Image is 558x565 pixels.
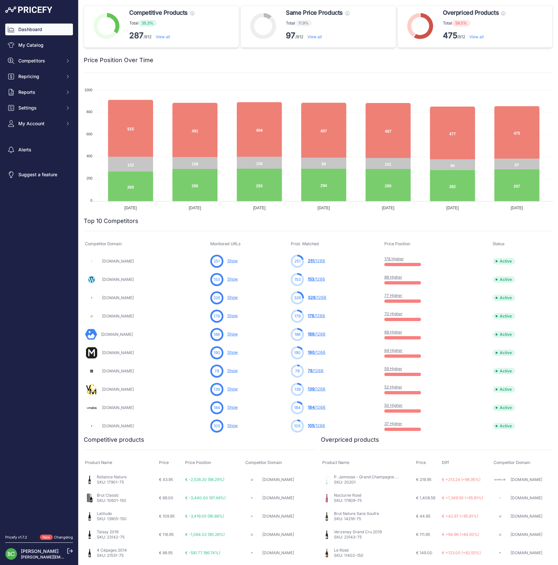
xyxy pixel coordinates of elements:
a: Alerts [5,144,73,156]
span: 178 [214,313,220,319]
span: Price Position [185,460,211,465]
span: Active [493,368,515,374]
tspan: 800 [86,110,92,114]
a: [DOMAIN_NAME] [511,477,542,482]
span: My Account [18,120,61,127]
a: [DOMAIN_NAME] [102,295,134,300]
span: € 44.85 [416,514,430,519]
a: [DOMAIN_NAME] [102,259,134,264]
p: SKU: 23143-75 [334,535,382,540]
span: 153 [294,277,301,282]
span: Status [493,241,505,246]
span: 184 [308,405,315,410]
span: € -581.77 (86.74%) [185,550,220,555]
a: [PERSON_NAME][EMAIL_ADDRESS][DOMAIN_NAME][PERSON_NAME] [21,555,154,559]
a: [DOMAIN_NAME] [102,368,134,373]
a: Show [227,258,238,263]
span: Price [416,460,426,465]
a: [DOMAIN_NAME] [262,477,294,482]
span: 153 [308,277,314,282]
h2: Price Position Over Time [84,56,153,65]
a: 77 Higher [384,293,402,298]
strong: 475 [443,31,457,40]
a: Verzenay Grand Cru 2019 [334,529,382,534]
tspan: 200 [86,176,92,180]
p: /812 [443,30,505,41]
span: 78 [295,368,300,374]
span: Repricing [18,73,61,80]
tspan: [DATE] [318,206,330,210]
a: [DOMAIN_NAME] [511,495,542,500]
span: Competitive Products [129,8,188,17]
a: [DOMAIN_NAME] [511,532,542,537]
tspan: [DATE] [511,206,523,210]
a: 326/1266 [308,295,326,300]
span: € 109.95 [159,514,175,519]
span: € -1,084.02 (90.26%) [185,532,225,537]
tspan: 600 [86,132,92,136]
div: Pricefy v1.7.2 [5,535,27,540]
a: 52 Higher [384,385,402,389]
a: [DOMAIN_NAME] [102,277,134,282]
a: Reliance Nature [97,474,127,479]
img: Pricefy Logo [5,7,52,13]
span: € 219.95 [416,477,431,482]
span: € 111.95 [416,532,430,537]
p: SKU: 21531-75 [97,553,127,558]
nav: Sidebar [5,24,73,527]
span: 190 [308,350,315,355]
a: 178/1266 [308,313,325,318]
a: My Catalog [5,39,73,51]
p: SKU: 20201 [334,480,399,485]
a: Suggest a feature [5,169,73,180]
a: View all [156,34,170,39]
h2: Top 10 Competitors [84,216,138,226]
tspan: 1000 [84,88,92,92]
strong: 97 [286,31,295,40]
span: Competitor Domain [85,241,122,246]
button: Competitors [5,55,73,67]
span: 78 [308,368,313,373]
a: [DOMAIN_NAME] [511,550,542,555]
span: 186 [294,332,301,337]
span: 326 [213,295,220,301]
span: 326 [308,295,316,300]
a: View all [307,34,322,39]
a: Dashboard [5,24,73,35]
span: Competitor Domain [245,460,282,465]
span: Overpriced Products [443,8,499,17]
a: [DOMAIN_NAME] [262,514,294,519]
span: € -2,526.20 (98.29%) [185,477,224,482]
span: 78 [215,368,219,374]
span: 178 [294,313,301,319]
a: 251/1266 [308,258,325,263]
tspan: [DATE] [446,206,459,210]
a: [DOMAIN_NAME] [102,350,134,355]
span: 139 [214,386,220,392]
span: 186 [308,332,315,336]
span: 105 [294,423,301,429]
span: 184 [214,405,220,411]
span: Price [159,460,169,465]
span: € 43.95 [159,477,173,482]
span: € 1,408.56 [416,495,435,500]
span: 251 [308,258,314,263]
a: Latitude [97,511,112,516]
a: 105/1266 [308,423,325,428]
span: € +1,349.56 (+95.81%) [442,495,483,500]
a: [DOMAIN_NAME] [511,514,542,519]
p: Total [286,20,349,26]
span: Product Name [322,460,349,465]
a: Show [227,368,238,373]
span: 251 [214,258,220,264]
h2: Competitive products [84,435,144,444]
span: € 88.95 [159,550,173,555]
span: 58.5% [452,20,470,26]
span: 178 [308,313,314,318]
span: Active [493,295,515,301]
p: SKU: 17809-75 [334,498,362,503]
a: [DOMAIN_NAME] [102,314,134,318]
a: Show [227,332,238,336]
h2: Overpriced products [321,435,379,444]
tspan: 400 [86,154,92,158]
